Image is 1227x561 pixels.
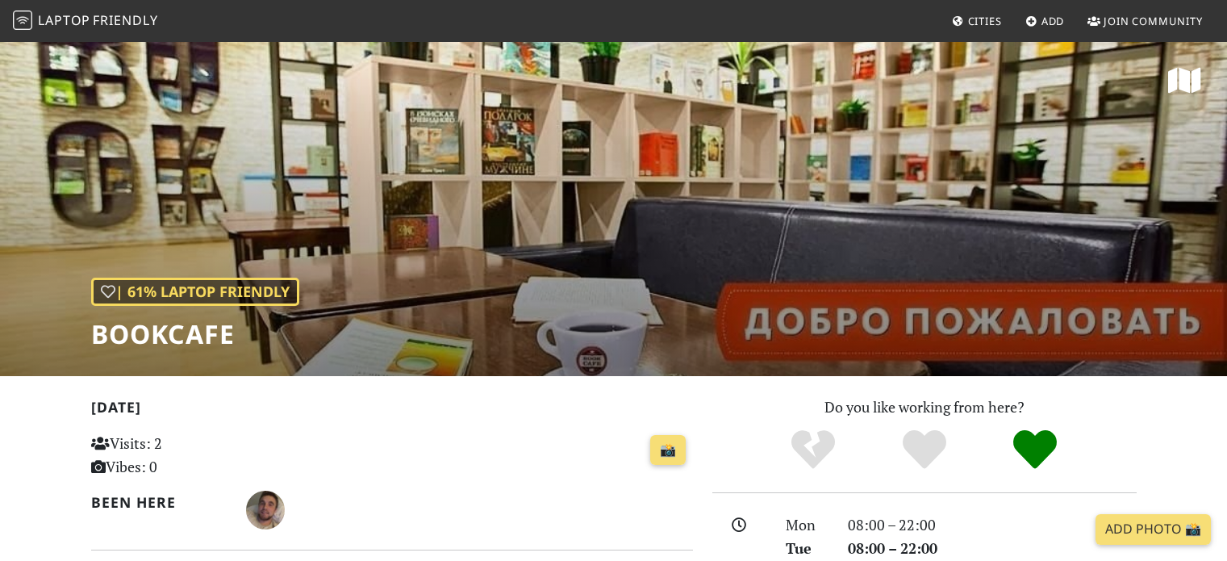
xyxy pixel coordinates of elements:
[1104,14,1203,28] span: Join Community
[776,513,837,537] div: Mon
[91,494,227,511] h2: Been here
[91,319,299,350] h1: BookCafe
[13,7,158,36] a: LaptopFriendly LaptopFriendly
[869,428,980,472] div: Yes
[93,11,157,29] span: Friendly
[38,11,90,29] span: Laptop
[776,537,837,560] div: Tue
[979,428,1091,472] div: Definitely!
[712,396,1137,419] p: Do you like working from here?
[1041,14,1065,28] span: Add
[968,14,1002,28] span: Cities
[838,513,1146,537] div: 08:00 – 22:00
[838,537,1146,560] div: 08:00 – 22:00
[1019,6,1071,36] a: Add
[91,278,299,306] div: In general, do you like working from here?
[246,499,285,518] span: Kirk Goddard
[91,432,279,479] p: Visits: 2 Vibes: 0
[91,399,693,422] h2: [DATE]
[1096,514,1211,545] a: Add Photo 📸
[650,435,686,466] a: 📸
[757,428,869,472] div: No
[13,10,32,30] img: LaptopFriendly
[246,491,285,530] img: 3840-kirk.jpg
[945,6,1008,36] a: Cities
[1081,6,1209,36] a: Join Community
